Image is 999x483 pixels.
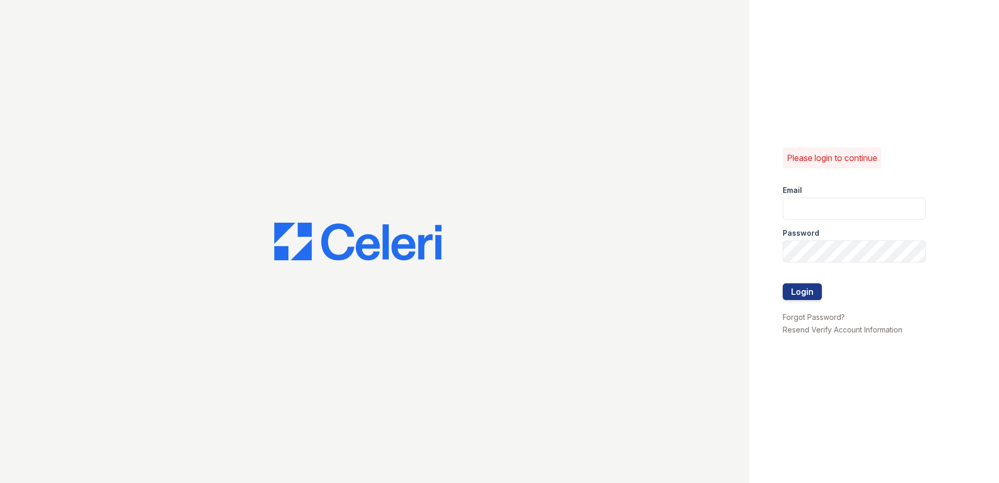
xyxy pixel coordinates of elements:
label: Email [783,185,802,195]
a: Resend Verify Account Information [783,325,902,334]
img: CE_Logo_Blue-a8612792a0a2168367f1c8372b55b34899dd931a85d93a1a3d3e32e68fde9ad4.png [274,223,442,260]
a: Forgot Password? [783,313,845,321]
button: Login [783,283,822,300]
p: Please login to continue [787,152,877,164]
label: Password [783,228,819,238]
